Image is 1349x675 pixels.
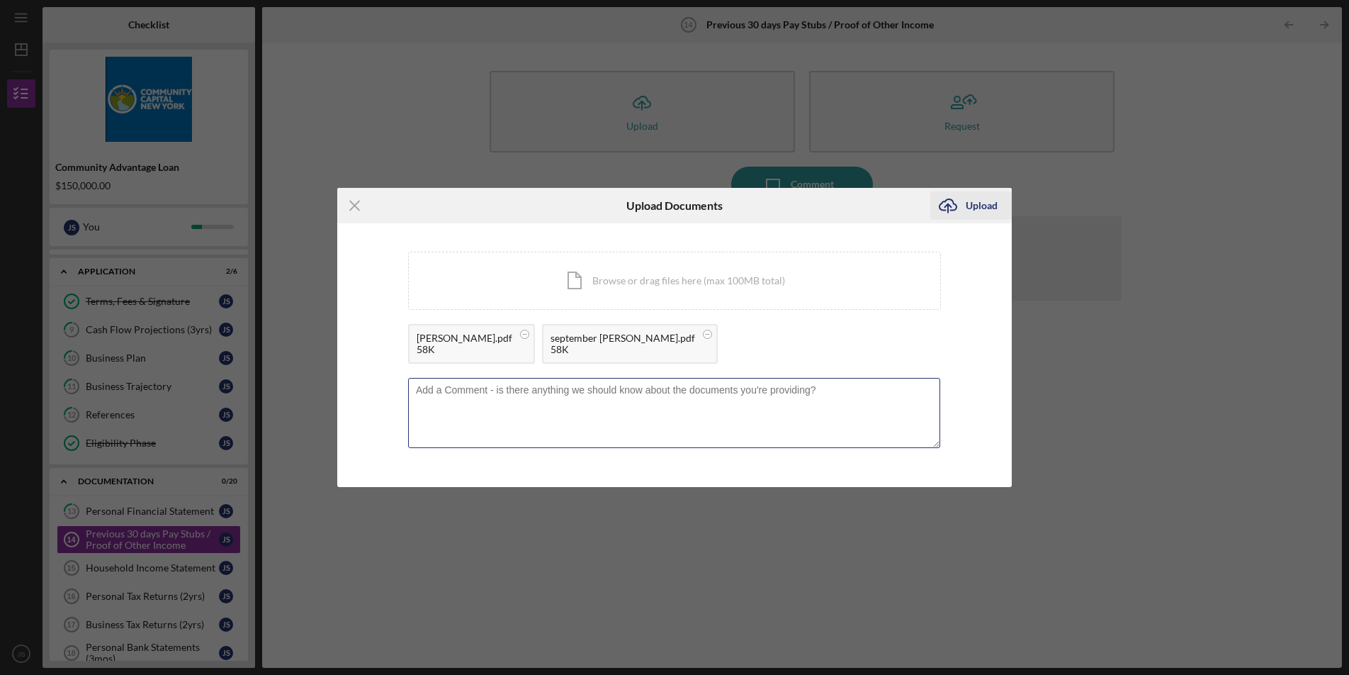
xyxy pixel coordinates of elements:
[417,333,512,344] div: [PERSON_NAME].pdf
[626,199,723,212] h6: Upload Documents
[551,344,695,355] div: 58K
[417,344,512,355] div: 58K
[966,191,998,220] div: Upload
[551,333,695,344] div: september [PERSON_NAME].pdf
[930,191,1012,220] button: Upload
